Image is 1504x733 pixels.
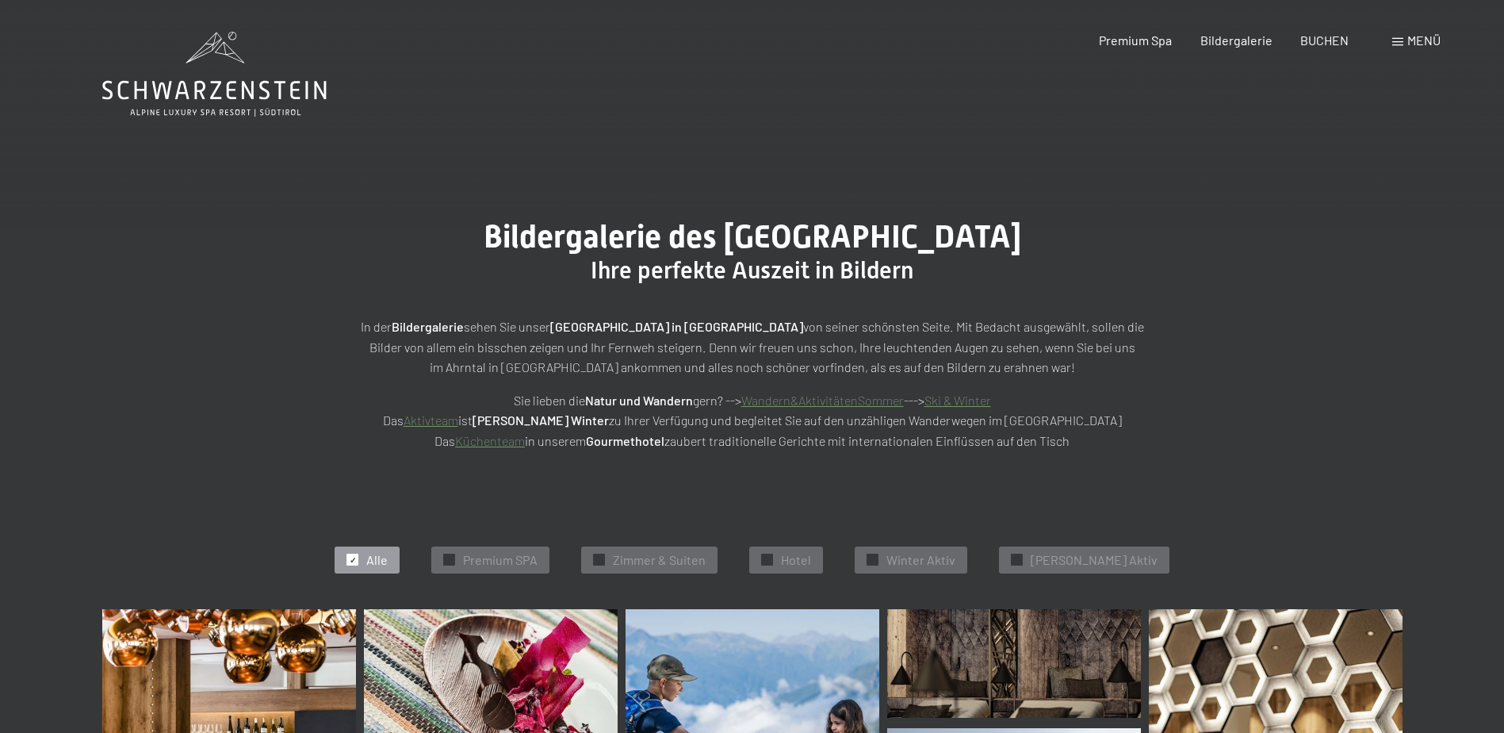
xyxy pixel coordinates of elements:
a: Ski & Winter [924,393,991,408]
span: ✓ [596,555,603,566]
span: Winter Aktiv [886,551,955,569]
p: Sie lieben die gern? --> ---> Das ist zu Ihrer Verfügung und begleitet Sie auf den unzähligen Wan... [356,390,1149,451]
span: ✓ [870,555,876,566]
span: [PERSON_NAME] Aktiv [1031,551,1158,569]
span: Premium SPA [463,551,538,569]
span: Zimmer & Suiten [613,551,706,569]
a: Premium Spa [1099,33,1172,48]
span: ✓ [350,555,356,566]
span: Menü [1407,33,1441,48]
img: Ruheräume - Chill Lounge - Wellnesshotel - Ahrntal - Schwarzenstein [887,609,1141,718]
span: ✓ [764,555,771,566]
a: Aktivteam [404,413,458,428]
strong: Bildergalerie [392,319,464,334]
span: ✓ [1014,555,1020,566]
p: In der sehen Sie unser von seiner schönsten Seite. Mit Bedacht ausgewählt, sollen die Bilder von ... [356,317,1149,378]
strong: Natur und Wandern [585,393,693,408]
strong: [PERSON_NAME] Winter [473,413,609,428]
a: Wandern&AktivitätenSommer [741,393,904,408]
strong: [GEOGRAPHIC_DATA] in [GEOGRAPHIC_DATA] [550,319,803,334]
span: Alle [366,551,388,569]
span: Bildergalerie des [GEOGRAPHIC_DATA] [484,218,1021,255]
span: ✓ [446,555,453,566]
a: BUCHEN [1300,33,1349,48]
span: Hotel [781,551,811,569]
strong: Gourmethotel [586,433,664,448]
span: Ihre perfekte Auszeit in Bildern [591,256,913,284]
a: Küchenteam [455,433,525,448]
a: Bildergalerie [1200,33,1272,48]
